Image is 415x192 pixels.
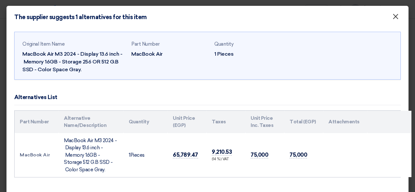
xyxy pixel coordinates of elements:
span: 75,000 [290,152,307,158]
div: Quantity [214,40,292,48]
div: MacBook Air [131,50,209,58]
th: Unit Price Inc. Taxes [245,111,284,133]
h4: The supplier suggests 1 alternatives for this item [14,14,147,21]
td: MacBook Air [15,133,59,177]
span: 75,000 [251,152,268,158]
span: 9,210.53 [212,149,232,155]
span: 1 [129,152,130,158]
div: Original Item Name [22,40,126,48]
th: Part Number [15,111,59,133]
td: MacBook Air M3 2024 - Display 13.6 inch - Memory 16GB - Storage 512 G.B SSD - Color Space Gray. [59,133,124,177]
div: (14 %) VAT [212,157,240,162]
th: Alternative Name/Description [59,111,124,133]
th: Quantity [124,111,168,133]
th: Taxes [207,111,245,133]
th: Total (EGP) [284,111,323,133]
th: Attachments [323,111,367,133]
th: Unit Price (EGP) [168,111,207,133]
span: 65,789.47 [173,152,198,158]
div: Alternatives List [14,93,57,102]
div: MacBook Air M3 2024 - Display 13.6 inch - Memory 16GB - Storage 256 OR 512 G.B SSD - Color Space ... [22,50,126,73]
td: Pieces [124,133,168,177]
span: × [392,12,399,25]
div: Part Number [131,40,209,48]
div: 1 Pieces [214,50,292,58]
button: Close [387,10,404,23]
